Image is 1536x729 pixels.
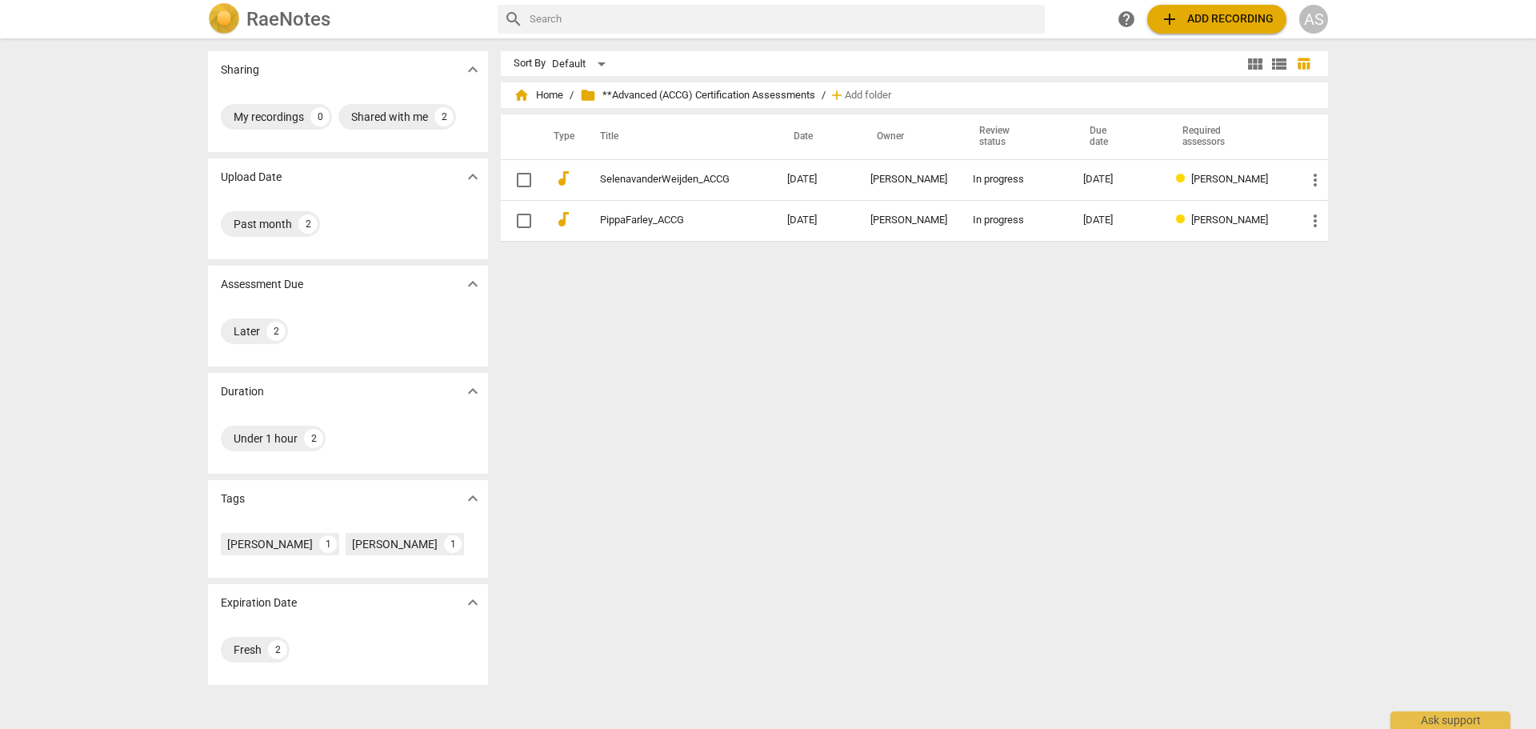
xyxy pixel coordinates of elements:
span: expand_more [463,274,482,294]
button: List view [1267,52,1291,76]
button: AS [1299,5,1328,34]
th: Owner [858,114,960,159]
a: LogoRaeNotes [208,3,485,35]
p: Tags [221,491,245,507]
div: Default [552,51,611,77]
button: Show more [461,272,485,296]
button: Table view [1291,52,1315,76]
th: Review status [960,114,1070,159]
div: [DATE] [1083,174,1150,186]
span: expand_more [463,60,482,79]
span: folder [580,87,596,103]
a: PippaFarley_ACCG [600,214,730,226]
div: Under 1 hour [234,431,298,447]
th: Type [541,114,581,159]
td: [DATE] [774,200,858,241]
div: In progress [973,174,1058,186]
span: / [570,90,574,102]
div: Past month [234,216,292,232]
span: / [822,90,826,102]
button: Upload [1147,5,1286,34]
span: [PERSON_NAME] [1191,214,1268,226]
span: more_vert [1306,170,1325,190]
div: 1 [319,535,337,553]
p: Assessment Due [221,276,303,293]
span: expand_more [463,489,482,508]
span: home [514,87,530,103]
span: Add recording [1160,10,1274,29]
span: Review status: in progress [1176,173,1191,185]
span: add [829,87,845,103]
div: [PERSON_NAME] [227,536,313,552]
button: Show more [461,591,485,615]
p: Sharing [221,62,259,78]
th: Due date [1070,114,1163,159]
button: Show more [461,487,485,511]
input: Search [530,6,1038,32]
div: [PERSON_NAME] [870,214,947,226]
div: Later [234,323,260,339]
div: 2 [304,429,323,448]
span: search [504,10,523,29]
span: Review status: in progress [1176,214,1191,226]
p: Upload Date [221,169,282,186]
img: Logo [208,3,240,35]
div: Shared with me [351,109,428,125]
td: [DATE] [774,159,858,200]
div: Ask support [1390,711,1510,729]
span: **Advanced (ACCG) Certification Assessments [580,87,815,103]
div: Sort By [514,58,546,70]
span: help [1117,10,1136,29]
div: 2 [268,640,287,659]
div: In progress [973,214,1058,226]
span: Add folder [845,90,891,102]
button: Tile view [1243,52,1267,76]
span: table_chart [1296,56,1311,71]
div: [DATE] [1083,214,1150,226]
button: Show more [461,58,485,82]
div: 0 [310,107,330,126]
button: Show more [461,165,485,189]
div: 2 [298,214,318,234]
div: 2 [434,107,454,126]
th: Date [774,114,858,159]
span: expand_more [463,382,482,401]
div: 1 [444,535,462,553]
span: view_list [1270,54,1289,74]
div: [PERSON_NAME] [870,174,947,186]
a: Help [1112,5,1141,34]
div: 2 [266,322,286,341]
p: Duration [221,383,264,400]
span: audiotrack [554,210,573,229]
h2: RaeNotes [246,8,330,30]
span: more_vert [1306,211,1325,230]
div: My recordings [234,109,304,125]
div: [PERSON_NAME] [352,536,438,552]
th: Required assessors [1163,114,1293,159]
span: Home [514,87,563,103]
span: audiotrack [554,169,573,188]
span: [PERSON_NAME] [1191,173,1268,185]
a: SelenavanderWeijden_ACCG [600,174,730,186]
span: add [1160,10,1179,29]
div: Fresh [234,642,262,658]
span: view_module [1246,54,1265,74]
button: Show more [461,379,485,403]
span: expand_more [463,593,482,612]
th: Title [581,114,774,159]
p: Expiration Date [221,595,297,611]
span: expand_more [463,167,482,186]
